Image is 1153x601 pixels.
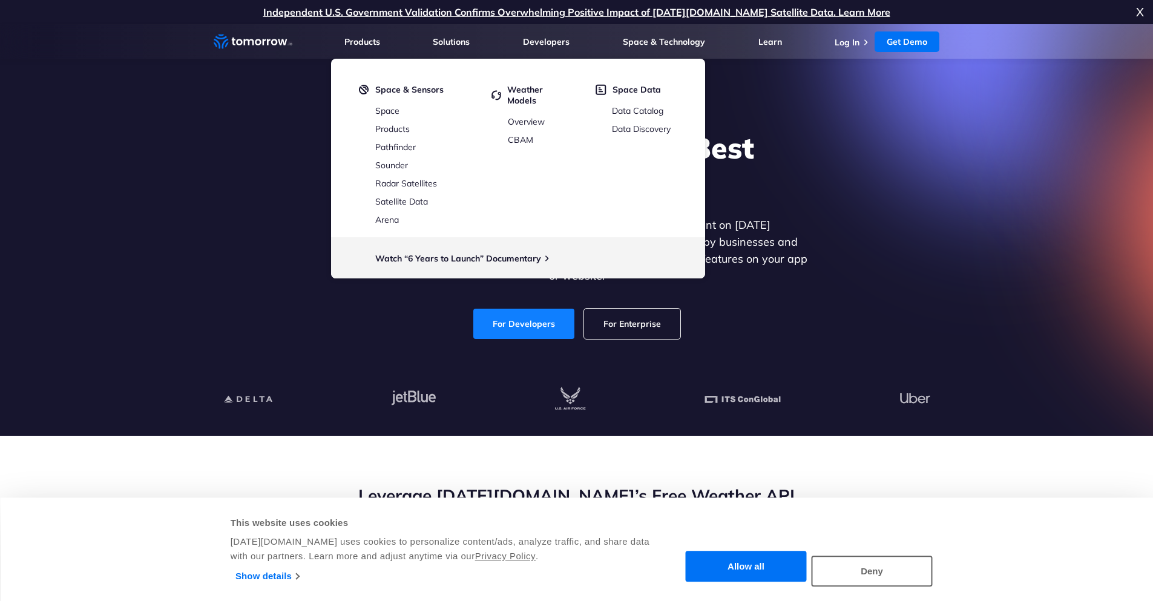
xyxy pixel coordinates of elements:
[612,105,663,116] a: Data Catalog
[875,31,939,52] a: Get Demo
[375,123,410,134] a: Products
[686,551,807,582] button: Allow all
[375,178,437,189] a: Radar Satellites
[758,36,782,47] a: Learn
[214,33,292,51] a: Home link
[596,84,606,95] img: space-data.svg
[584,309,680,339] a: For Enterprise
[359,84,369,95] img: satelight.svg
[508,134,533,145] a: CBAM
[375,196,428,207] a: Satellite Data
[473,309,574,339] a: For Developers
[623,36,705,47] a: Space & Technology
[344,36,380,47] a: Products
[433,36,470,47] a: Solutions
[231,516,651,530] div: This website uses cookies
[835,37,859,48] a: Log In
[263,6,890,18] a: Independent U.S. Government Validation Confirms Overwhelming Positive Impact of [DATE][DOMAIN_NAM...
[231,534,651,563] div: [DATE][DOMAIN_NAME] uses cookies to personalize content/ads, analyze traffic, and share data with...
[475,551,536,561] a: Privacy Policy
[491,84,501,106] img: cycled.svg
[375,214,399,225] a: Arena
[235,567,299,585] a: Show details
[508,116,545,127] a: Overview
[612,123,671,134] a: Data Discovery
[375,160,408,171] a: Sounder
[375,105,399,116] a: Space
[613,84,661,95] span: Space Data
[507,84,573,106] span: Weather Models
[812,556,933,586] button: Deny
[375,84,444,95] span: Space & Sensors
[375,142,416,153] a: Pathfinder
[523,36,570,47] a: Developers
[375,253,541,264] a: Watch “6 Years to Launch” Documentary
[214,484,940,507] h2: Leverage [DATE][DOMAIN_NAME]’s Free Weather API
